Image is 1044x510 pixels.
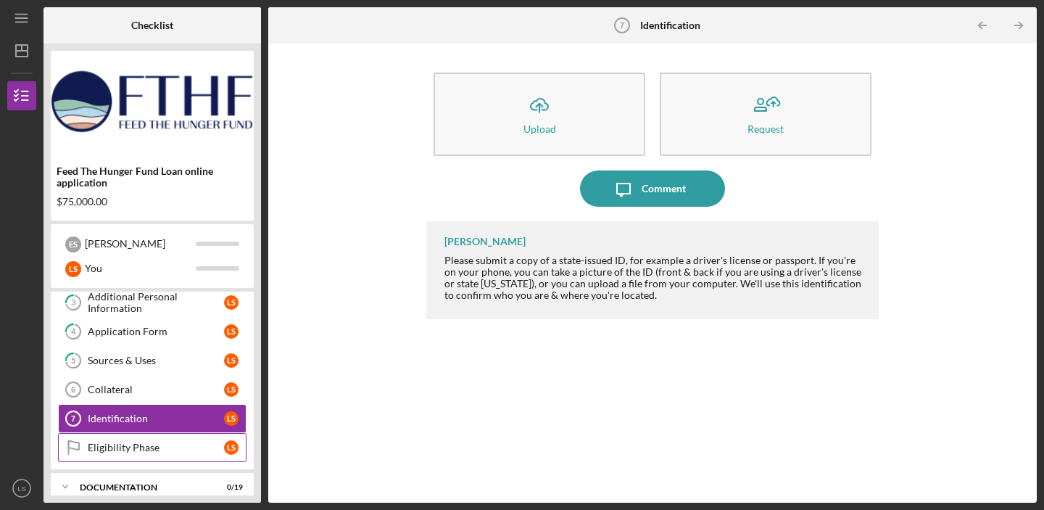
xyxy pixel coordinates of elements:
[71,385,75,394] tspan: 6
[65,237,81,252] div: E S
[57,196,248,207] div: $75,000.00
[57,165,248,189] div: Feed The Hunger Fund Loan online application
[444,236,526,247] div: [PERSON_NAME]
[85,256,196,281] div: You
[58,404,246,433] a: 7IdentificationLS
[88,326,224,337] div: Application Form
[660,73,871,156] button: Request
[88,384,224,395] div: Collateral
[58,317,246,346] a: 4Application FormLS
[71,414,75,423] tspan: 7
[224,440,239,455] div: L S
[224,411,239,426] div: L S
[58,346,246,375] a: 5Sources & UsesLS
[224,295,239,310] div: L S
[88,291,224,314] div: Additional Personal Information
[17,485,26,493] text: LS
[88,413,224,424] div: Identification
[7,474,36,503] button: LS
[224,382,239,397] div: L S
[747,123,784,134] div: Request
[71,298,75,308] tspan: 3
[58,288,246,317] a: 3Additional Personal InformationLS
[217,483,243,492] div: 0 / 19
[88,442,224,453] div: Eligibility Phase
[620,21,624,30] tspan: 7
[642,170,686,207] div: Comment
[224,324,239,339] div: L S
[444,255,864,301] div: Please submit a copy of a state-issued ID, for example a driver's license or passport. If you're ...
[434,73,645,156] button: Upload
[58,375,246,404] a: 6CollateralLS
[71,356,75,366] tspan: 5
[85,231,196,256] div: [PERSON_NAME]
[80,483,207,492] div: Documentation
[640,20,700,31] b: Identification
[224,353,239,368] div: L S
[580,170,725,207] button: Comment
[51,58,254,145] img: Product logo
[88,355,224,366] div: Sources & Uses
[65,261,81,277] div: L S
[523,123,556,134] div: Upload
[131,20,173,31] b: Checklist
[58,433,246,462] a: Eligibility PhaseLS
[71,327,76,337] tspan: 4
